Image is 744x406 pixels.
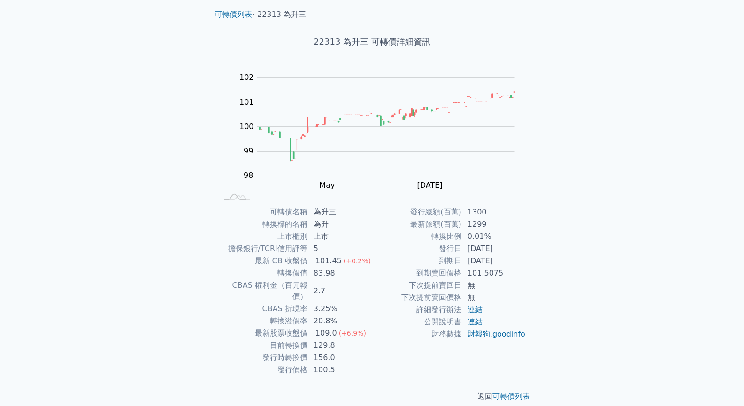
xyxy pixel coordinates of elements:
[462,267,526,279] td: 101.5075
[308,339,372,352] td: 129.8
[308,267,372,279] td: 83.98
[244,171,253,180] tspan: 98
[492,329,525,338] a: goodinfo
[372,267,462,279] td: 到期賣回價格
[239,73,254,82] tspan: 102
[468,305,483,314] a: 連結
[462,230,526,243] td: 0.01%
[218,230,308,243] td: 上市櫃別
[308,218,372,230] td: 為升
[462,291,526,304] td: 無
[308,243,372,255] td: 5
[462,218,526,230] td: 1299
[218,352,308,364] td: 發行時轉換價
[314,255,344,267] div: 101.45
[462,279,526,291] td: 無
[319,181,335,190] tspan: May
[372,316,462,328] td: 公開說明書
[372,279,462,291] td: 下次提前賣回日
[218,279,308,303] td: CBAS 權利金（百元報價）
[215,10,252,19] a: 可轉債列表
[372,243,462,255] td: 發行日
[218,218,308,230] td: 轉換標的名稱
[417,181,443,190] tspan: [DATE]
[207,391,537,402] p: 返回
[462,328,526,340] td: ,
[372,291,462,304] td: 下次提前賣回價格
[372,218,462,230] td: 最新餘額(百萬)
[462,255,526,267] td: [DATE]
[308,315,372,327] td: 20.8%
[218,255,308,267] td: 最新 CB 收盤價
[492,392,530,401] a: 可轉債列表
[229,73,529,190] g: Chart
[239,122,254,131] tspan: 100
[372,230,462,243] td: 轉換比例
[372,255,462,267] td: 到期日
[218,206,308,218] td: 可轉債名稱
[244,146,253,155] tspan: 99
[218,364,308,376] td: 發行價格
[215,9,255,20] li: ›
[372,304,462,316] td: 詳細發行辦法
[314,328,339,339] div: 109.0
[218,339,308,352] td: 目前轉換價
[218,267,308,279] td: 轉換價值
[308,303,372,315] td: 3.25%
[257,9,306,20] li: 22313 為升三
[308,352,372,364] td: 156.0
[218,243,308,255] td: 擔保銀行/TCRI信用評等
[207,35,537,48] h1: 22313 為升三 可轉債詳細資訊
[308,230,372,243] td: 上市
[468,317,483,326] a: 連結
[308,279,372,303] td: 2.7
[344,257,371,265] span: (+0.2%)
[468,329,490,338] a: 財報狗
[462,243,526,255] td: [DATE]
[218,303,308,315] td: CBAS 折現率
[218,315,308,327] td: 轉換溢價率
[257,92,514,161] g: Series
[308,206,372,218] td: 為升三
[339,329,366,337] span: (+6.9%)
[218,327,308,339] td: 最新股票收盤價
[372,206,462,218] td: 發行總額(百萬)
[308,364,372,376] td: 100.5
[372,328,462,340] td: 財務數據
[239,98,254,107] tspan: 101
[697,361,744,406] iframe: Chat Widget
[462,206,526,218] td: 1300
